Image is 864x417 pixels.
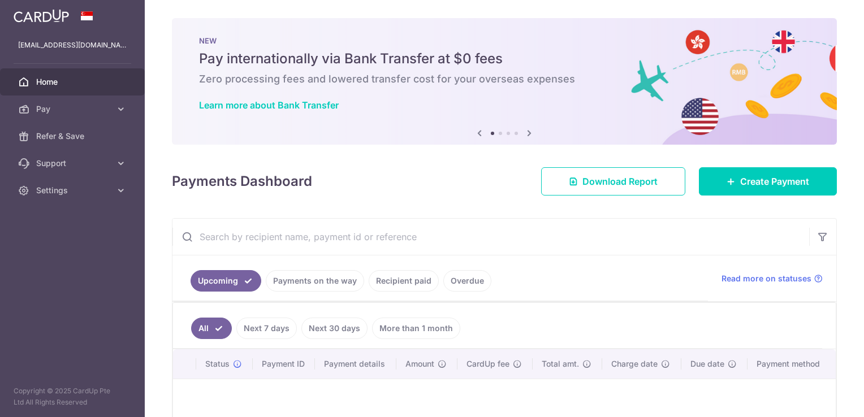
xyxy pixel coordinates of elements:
h4: Payments Dashboard [172,171,312,192]
span: Settings [36,185,111,196]
a: Payments on the way [266,270,364,292]
a: More than 1 month [372,318,460,339]
h5: Pay internationally via Bank Transfer at $0 fees [199,50,810,68]
span: Pay [36,103,111,115]
th: Payment ID [253,349,316,379]
span: Support [36,158,111,169]
span: Create Payment [740,175,809,188]
span: Due date [690,358,724,370]
p: NEW [199,36,810,45]
img: CardUp [14,9,69,23]
h6: Zero processing fees and lowered transfer cost for your overseas expenses [199,72,810,86]
a: Create Payment [699,167,837,196]
p: [EMAIL_ADDRESS][DOMAIN_NAME] [18,40,127,51]
span: Amount [405,358,434,370]
span: Refer & Save [36,131,111,142]
input: Search by recipient name, payment id or reference [172,219,809,255]
a: Learn more about Bank Transfer [199,99,339,111]
a: Download Report [541,167,685,196]
img: Bank transfer banner [172,18,837,145]
span: Download Report [582,175,658,188]
a: Recipient paid [369,270,439,292]
span: CardUp fee [466,358,509,370]
th: Payment details [315,349,396,379]
a: Upcoming [191,270,261,292]
a: Next 30 days [301,318,368,339]
a: Overdue [443,270,491,292]
a: Next 7 days [236,318,297,339]
span: Status [205,358,230,370]
span: Home [36,76,111,88]
span: Charge date [611,358,658,370]
span: Total amt. [542,358,579,370]
a: Read more on statuses [722,273,823,284]
th: Payment method [748,349,836,379]
span: Read more on statuses [722,273,811,284]
a: All [191,318,232,339]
